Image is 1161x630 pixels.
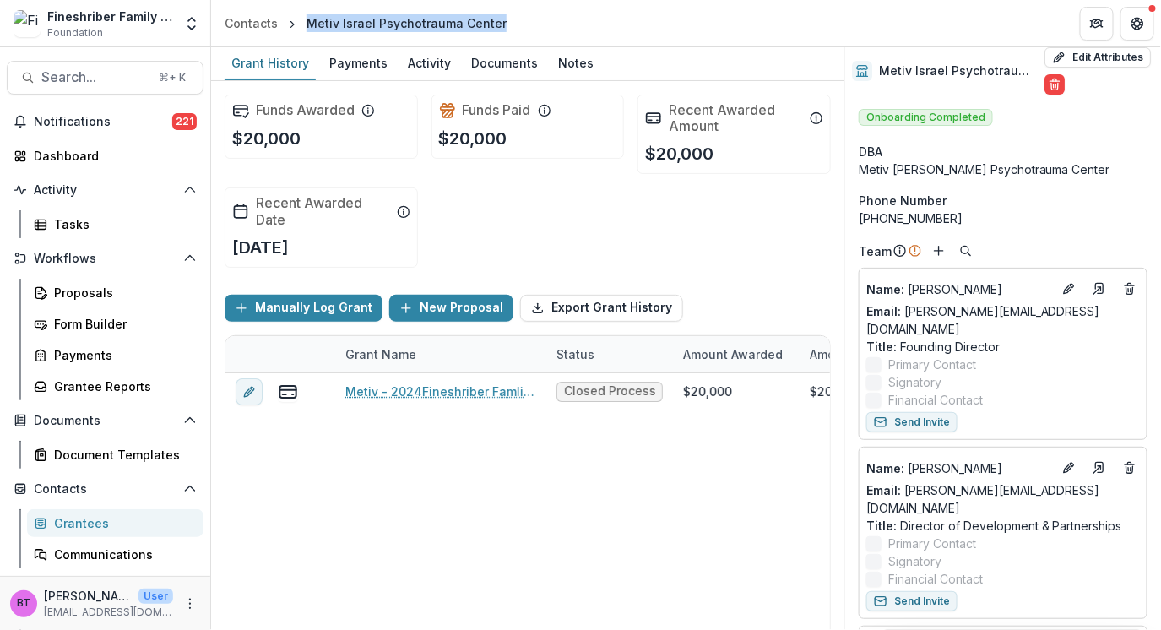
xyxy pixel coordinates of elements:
a: Dashboard [7,142,203,170]
span: Onboarding Completed [859,109,993,126]
button: Open Workflows [7,245,203,272]
img: Fineshriber Family Foundation [14,10,41,37]
span: Email: [866,483,901,497]
button: view-payments [278,381,298,401]
p: $20,000 [439,126,507,151]
span: Title : [866,339,897,354]
div: Notes [551,51,600,75]
span: Email: [866,304,901,318]
p: Founding Director [866,338,1140,356]
div: Status [546,336,673,372]
span: Phone Number [859,192,947,209]
span: Financial Contact [888,391,983,409]
button: Edit [1059,279,1079,299]
button: Partners [1080,7,1114,41]
span: Documents [34,414,176,428]
a: Notes [551,47,600,80]
div: Document Templates [54,446,190,464]
a: Form Builder [27,310,203,338]
a: Go to contact [1086,275,1113,302]
div: $20,000 [810,383,859,400]
div: Fineshriber Family Foundation [47,8,173,25]
div: Tasks [54,215,190,233]
button: Delete [1044,74,1065,95]
button: Open entity switcher [180,7,203,41]
button: Search [956,241,976,261]
button: edit [236,377,263,405]
div: Activity [401,51,458,75]
div: Grantees [54,514,190,532]
button: New Proposal [389,295,513,322]
a: Proposals [27,279,203,307]
span: Name : [866,282,904,296]
span: Search... [41,69,149,85]
span: Notifications [34,115,172,129]
span: Foundation [47,25,103,41]
h2: Metiv Israel Psychotrauma Center [879,64,1038,79]
p: Team [859,242,892,260]
span: Title : [866,519,897,533]
span: Name : [866,461,904,475]
p: [EMAIL_ADDRESS][DOMAIN_NAME] [44,605,173,620]
div: Amount Paid [800,336,926,372]
a: Documents [464,47,545,80]
span: Activity [34,183,176,198]
span: Closed Process [564,384,655,399]
span: Signatory [888,552,941,570]
div: Communications [54,546,190,563]
div: Grant Name [335,345,426,363]
span: Financial Contact [888,570,983,588]
a: Payments [323,47,394,80]
button: Search... [7,61,203,95]
a: Email: [PERSON_NAME][EMAIL_ADDRESS][DOMAIN_NAME] [866,481,1140,517]
p: [PERSON_NAME] [866,280,1052,298]
a: Email: [PERSON_NAME][EMAIL_ADDRESS][DOMAIN_NAME] [866,302,1140,338]
a: Document Templates [27,441,203,469]
div: Amount Awarded [673,345,793,363]
a: Communications [27,540,203,568]
span: Primary Contact [888,356,976,373]
div: $20,000 [683,383,732,400]
button: Send Invite [866,591,958,611]
button: Deletes [1120,279,1140,299]
a: Go to contact [1086,454,1113,481]
div: Grantee Reports [54,377,190,395]
div: Proposals [54,284,190,301]
a: Grantee Reports [27,372,203,400]
div: Grant Name [335,336,546,372]
button: Notifications221 [7,108,203,135]
button: Open Documents [7,407,203,434]
button: Edit [1059,458,1079,478]
div: ⌘ + K [155,68,189,87]
a: Payments [27,341,203,369]
span: Primary Contact [888,535,976,552]
div: Form Builder [54,315,190,333]
h2: Funds Awarded [256,102,355,118]
div: Amount Awarded [673,336,800,372]
button: Send Invite [866,412,958,432]
p: User [138,589,173,604]
p: [PERSON_NAME] [44,587,132,605]
p: Amount Paid [810,345,884,363]
div: Grant History [225,51,316,75]
button: Deletes [1120,458,1140,478]
p: [DATE] [232,235,289,260]
div: Metiv Israel Psychotrauma Center [307,14,507,32]
a: Activity [401,47,458,80]
div: Dashboard [34,147,190,165]
a: Tasks [27,210,203,238]
span: DBA [859,143,882,160]
div: Metiv [PERSON_NAME] Psychotrauma Center [859,160,1147,178]
span: Workflows [34,252,176,266]
div: Contacts [225,14,278,32]
p: $20,000 [645,141,713,166]
nav: breadcrumb [218,11,513,35]
button: More [180,594,200,614]
button: Open Activity [7,177,203,204]
button: Add [929,241,949,261]
div: Payments [323,51,394,75]
div: Payments [54,346,190,364]
a: Grantees [27,509,203,537]
p: Director of Development & Partnerships [866,517,1140,535]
